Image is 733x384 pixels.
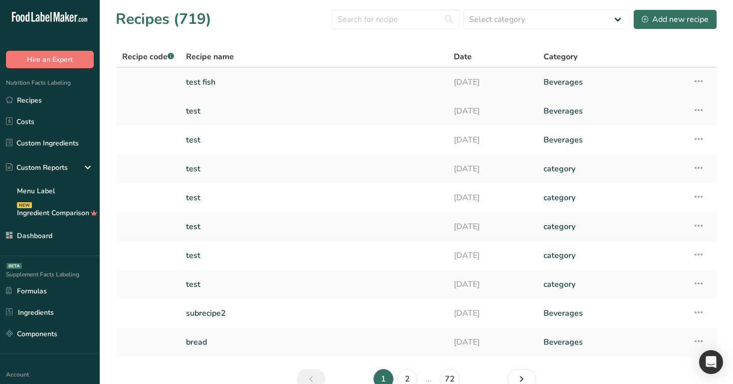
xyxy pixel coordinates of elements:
a: test [186,245,442,266]
a: category [544,245,681,266]
button: Hire an Expert [6,51,94,68]
a: Beverages [544,332,681,353]
span: Category [544,51,577,63]
a: test [186,129,442,150]
div: Open Intercom Messenger [699,350,723,374]
div: Add new recipe [642,13,709,25]
a: Beverages [544,72,681,93]
a: test [186,101,442,122]
div: BETA [6,263,22,269]
a: test fish [186,72,442,93]
input: Search for recipe [332,9,459,29]
span: Recipe code [122,51,174,62]
a: test [186,274,442,295]
button: Add new recipe [633,9,717,29]
div: Custom Reports [6,162,68,173]
a: Beverages [544,129,681,150]
a: [DATE] [454,245,532,266]
a: category [544,158,681,179]
a: [DATE] [454,129,532,150]
div: NEW [17,202,32,208]
a: test [186,158,442,179]
a: [DATE] [454,216,532,237]
a: bread [186,332,442,353]
span: Date [454,51,472,63]
a: category [544,274,681,295]
a: Beverages [544,303,681,324]
a: [DATE] [454,303,532,324]
a: [DATE] [454,332,532,353]
span: Recipe name [186,51,234,63]
a: Beverages [544,101,681,122]
a: test [186,187,442,208]
h1: Recipes (719) [116,8,211,30]
a: [DATE] [454,158,532,179]
a: [DATE] [454,72,532,93]
a: [DATE] [454,187,532,208]
a: category [544,187,681,208]
a: [DATE] [454,274,532,295]
a: category [544,216,681,237]
a: [DATE] [454,101,532,122]
a: subrecipe2 [186,303,442,324]
a: test [186,216,442,237]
